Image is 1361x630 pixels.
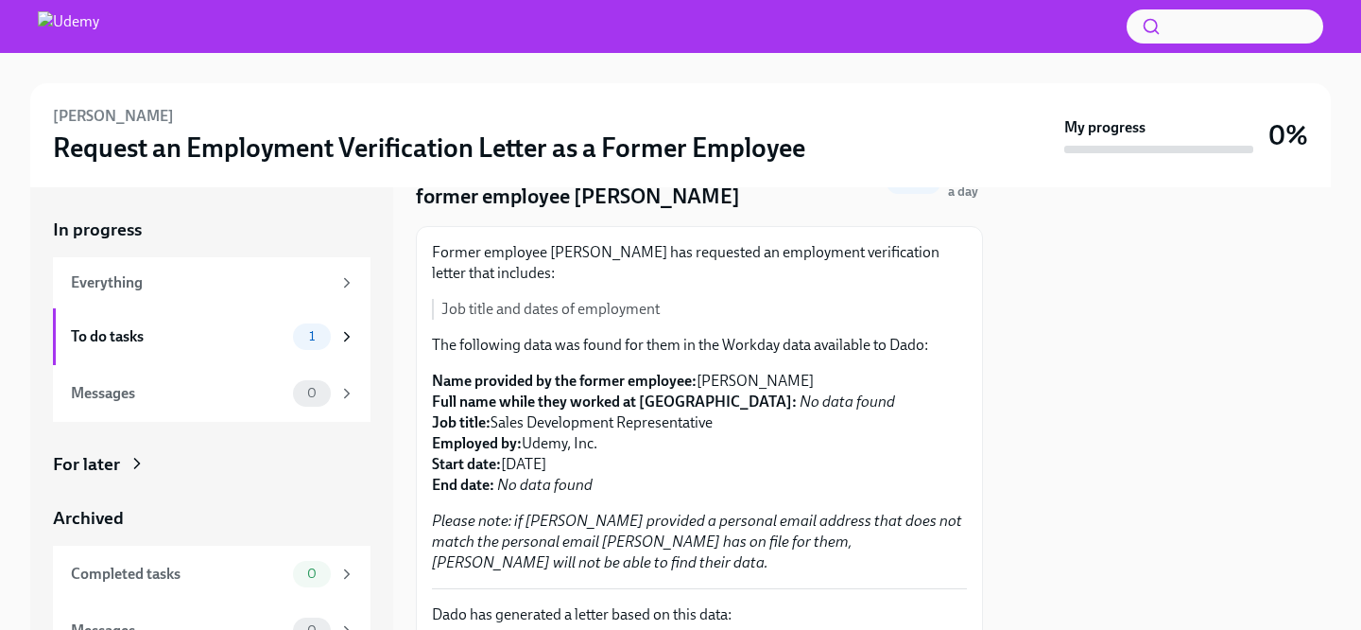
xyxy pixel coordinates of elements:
[800,393,895,411] em: No data found
[53,365,370,422] a: Messages0
[296,567,328,581] span: 0
[432,335,967,356] p: The following data was found for them in the Workday data available to Dado:
[71,272,331,293] div: Everything
[432,604,967,625] p: Dado has generated a letter based on this data:
[53,452,370,477] a: For later
[441,299,967,320] p: Job title and dates of employment
[296,386,328,400] span: 0
[53,308,370,365] a: To do tasks1
[71,326,285,347] div: To do tasks
[432,476,494,494] strong: End date:
[432,413,491,431] strong: Job title:
[71,564,285,585] div: Completed tasks
[432,434,522,452] strong: Employed by:
[497,476,593,494] em: No data found
[432,372,697,390] strong: Name provided by the former employee:
[53,506,370,531] a: Archived
[53,218,370,242] a: In progress
[1064,117,1146,138] strong: My progress
[432,455,501,473] strong: Start date:
[432,393,797,411] strong: Full name while they worked at [GEOGRAPHIC_DATA]:
[53,131,805,165] h3: Request an Employment Verification Letter as a Former Employee
[432,242,967,284] p: Former employee [PERSON_NAME] has requested an employment verification letter that includes:
[53,452,120,477] div: For later
[53,546,370,603] a: Completed tasks0
[1268,118,1308,152] h3: 0%
[53,257,370,308] a: Everything
[53,106,174,127] h6: [PERSON_NAME]
[71,383,285,404] div: Messages
[298,329,326,343] span: 1
[432,512,962,571] em: Please note: if [PERSON_NAME] provided a personal email address that does not match the personal ...
[432,371,967,496] p: [PERSON_NAME] Sales Development Representative Udemy, Inc. [DATE]
[38,11,99,42] img: Udemy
